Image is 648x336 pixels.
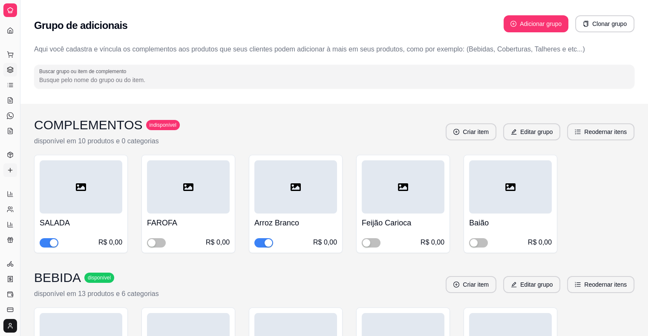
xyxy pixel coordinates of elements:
[40,217,122,229] h4: SALADA
[34,289,159,299] p: disponível em 13 produtos e 6 categorias
[453,282,459,288] span: plus-circle
[575,15,634,32] button: copyClonar grupo
[147,217,230,229] h4: FAROFA
[503,276,560,293] button: editEditar grupo
[39,76,629,84] input: Buscar grupo ou item de complemento
[86,274,112,281] span: disponível
[503,123,560,140] button: editEditar grupo
[313,237,337,248] div: R$ 0,00
[511,129,517,135] span: edit
[575,282,581,288] span: ordered-list
[583,21,589,27] span: copy
[98,237,122,248] div: R$ 0,00
[446,123,496,140] button: plus-circleCriar item
[206,237,230,248] div: R$ 0,00
[510,21,516,27] span: plus-circle
[34,270,81,285] h3: BEBIDA
[34,19,127,32] h2: Grupo de adicionais
[420,237,444,248] div: R$ 0,00
[446,276,496,293] button: plus-circleCriar item
[34,117,143,133] h3: COMPLEMENTOS
[34,136,180,146] p: disponível em 10 produtos e 0 categorias
[567,123,634,140] button: ordered-listReodernar itens
[575,129,581,135] span: ordered-list
[34,44,634,54] p: Aqui você cadastra e víncula os complementos aos produtos que seus clientes podem adicionar à mai...
[362,217,444,229] h4: Feijão Carioca
[469,217,552,229] h4: Baião
[254,217,337,229] h4: Arroz Branco
[504,15,568,32] button: plus-circleAdicionar grupo
[528,237,552,248] div: R$ 0,00
[511,282,517,288] span: edit
[453,129,459,135] span: plus-circle
[148,122,178,128] span: indisponível
[567,276,634,293] button: ordered-listReodernar itens
[39,68,129,75] label: Buscar grupo ou item de complemento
